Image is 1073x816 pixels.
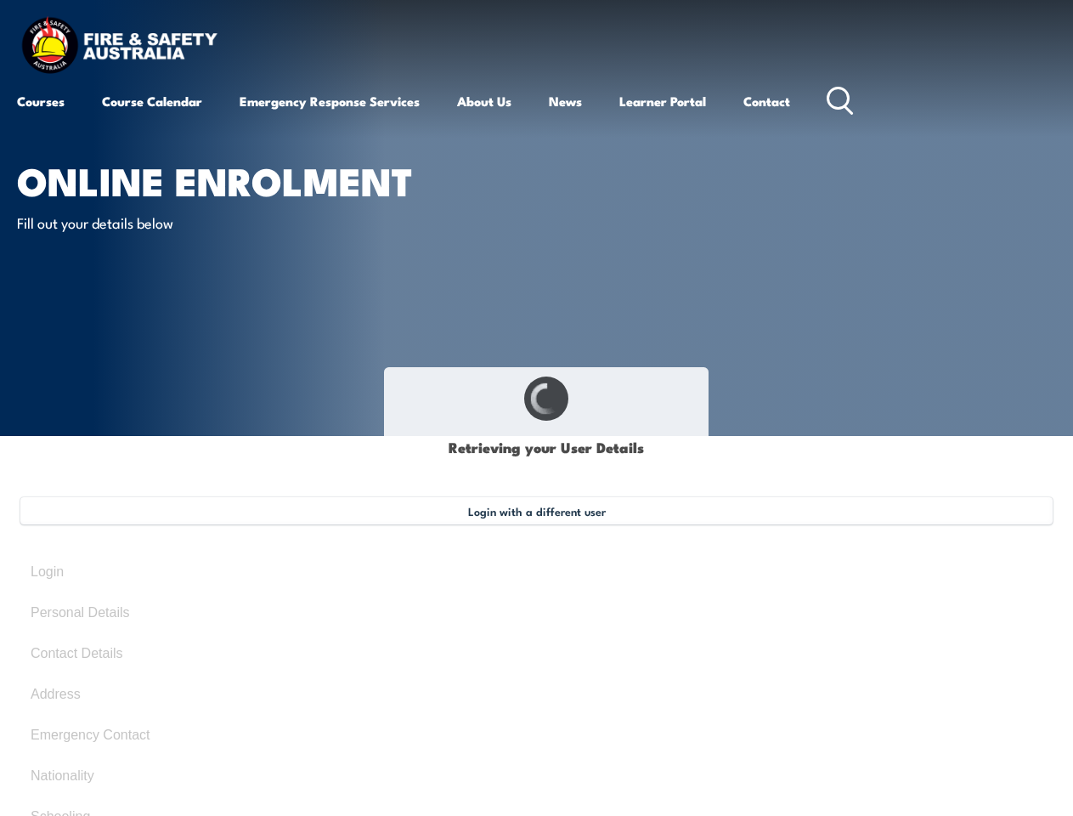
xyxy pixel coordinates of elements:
[549,81,582,122] a: News
[468,504,606,518] span: Login with a different user
[457,81,511,122] a: About Us
[17,212,327,232] p: Fill out your details below
[17,81,65,122] a: Courses
[743,81,790,122] a: Contact
[17,163,437,196] h1: Online Enrolment
[240,81,420,122] a: Emergency Response Services
[102,81,202,122] a: Course Calendar
[619,81,706,122] a: Learner Portal
[393,430,699,463] h1: Retrieving your User Details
